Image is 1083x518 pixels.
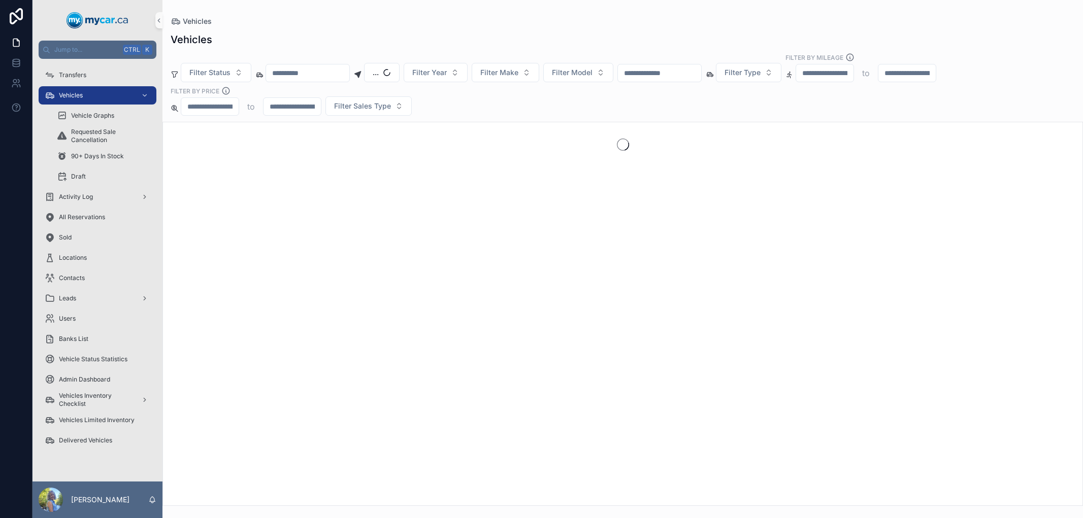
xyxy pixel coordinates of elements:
button: Jump to...CtrlK [39,41,156,59]
span: Vehicles Inventory Checklist [59,392,133,408]
span: Leads [59,294,76,302]
button: Select Button [472,63,539,82]
span: Activity Log [59,193,93,201]
button: Select Button [404,63,468,82]
a: Transfers [39,66,156,84]
a: Users [39,309,156,328]
a: Vehicles [171,16,212,26]
a: Sold [39,228,156,247]
span: ... [373,67,379,78]
span: Requested Sale Cancellation [71,128,146,144]
a: Vehicles Inventory Checklist [39,391,156,409]
span: Filter Status [189,67,231,78]
span: Banks List [59,335,88,343]
span: Filter Model [552,67,593,78]
div: scrollable content [32,59,162,463]
span: Ctrl [123,45,141,55]
a: Delivered Vehicles [39,431,156,450]
a: Vehicles [39,86,156,105]
a: Leads [39,289,156,307]
span: Transfers [59,71,86,79]
span: Vehicles Limited Inventory [59,416,135,424]
span: Vehicle Graphs [71,112,114,120]
h1: Vehicles [171,32,212,47]
span: Filter Type [725,67,761,78]
span: Admin Dashboard [59,375,110,384]
p: [PERSON_NAME] [71,495,129,505]
p: to [247,100,255,113]
img: App logo [67,12,128,28]
button: Select Button [325,96,412,116]
span: Contacts [59,274,85,282]
span: All Reservations [59,213,105,221]
button: Select Button [181,63,251,82]
a: Vehicles Limited Inventory [39,411,156,429]
span: Vehicles [59,91,83,99]
span: Filter Year [412,67,447,78]
span: Users [59,315,76,323]
a: Locations [39,249,156,267]
a: Banks List [39,330,156,348]
a: Admin Dashboard [39,370,156,389]
p: to [862,67,870,79]
span: Jump to... [54,46,119,54]
span: Locations [59,254,87,262]
a: Activity Log [39,188,156,206]
span: Filter Sales Type [334,101,391,111]
button: Select Button [716,63,781,82]
span: Filter Make [480,67,518,78]
button: Select Button [543,63,613,82]
a: Draft [51,167,156,186]
span: Vehicle Status Statistics [59,355,127,363]
a: Vehicle Status Statistics [39,350,156,368]
span: Vehicles [183,16,212,26]
span: Draft [71,172,86,181]
a: Requested Sale Cancellation [51,127,156,145]
label: FILTER BY PRICE [171,86,219,95]
span: K [143,46,151,54]
a: All Reservations [39,208,156,226]
a: 90+ Days In Stock [51,147,156,165]
label: Filter By Mileage [785,53,843,62]
span: 90+ Days In Stock [71,152,124,160]
button: Select Button [364,63,400,82]
span: Delivered Vehicles [59,436,112,444]
span: Sold [59,233,72,241]
a: Vehicle Graphs [51,107,156,125]
a: Contacts [39,269,156,287]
